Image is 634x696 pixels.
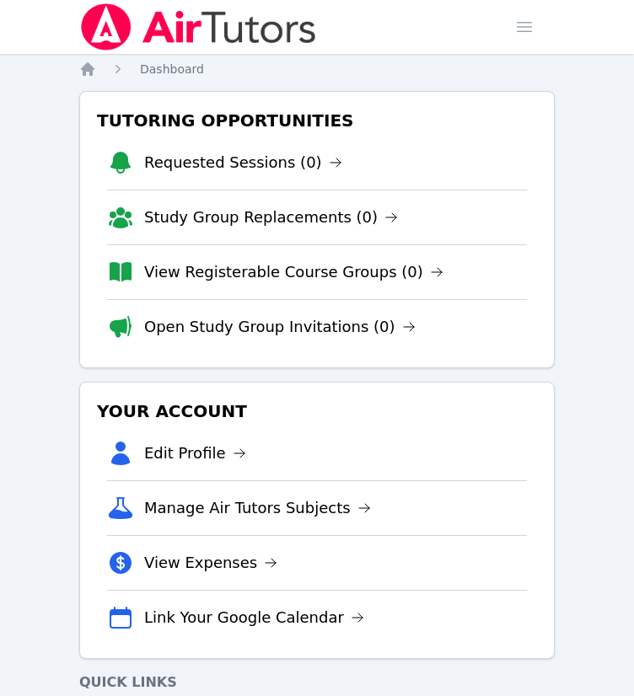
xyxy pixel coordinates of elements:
a: Requested Sessions (0) [144,151,342,174]
nav: Breadcrumb [79,61,555,78]
h4: Quick Links [79,672,555,693]
span: Dashboard [140,62,204,76]
a: View Expenses [144,551,277,575]
img: Air Tutors [79,3,318,51]
a: Manage Air Tutors Subjects [144,496,371,520]
a: Open Study Group Invitations (0) [144,315,416,339]
a: Link Your Google Calendar [144,606,364,629]
a: Study Group Replacements (0) [144,206,398,229]
h3: Your Account [94,396,540,426]
h3: Tutoring Opportunities [94,105,540,136]
a: Dashboard [140,61,204,78]
a: Edit Profile [144,442,246,465]
a: View Registerable Course Groups (0) [144,260,443,284]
